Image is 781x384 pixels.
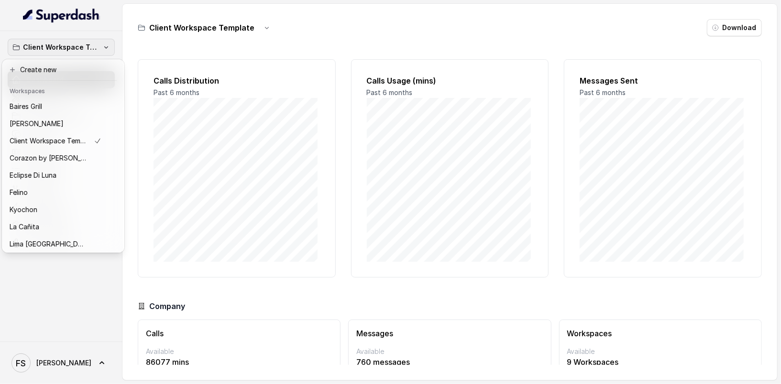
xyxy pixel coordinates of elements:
header: Workspaces [4,83,122,98]
p: [PERSON_NAME] [10,118,64,129]
div: Client Workspace Template [2,59,124,253]
p: Client Workspace Template [23,42,99,53]
button: Create new [4,61,122,78]
p: Kyochon [10,204,37,215]
p: Lima [GEOGRAPHIC_DATA] [10,238,86,250]
button: Client Workspace Template [8,39,115,56]
p: Felino [10,187,28,198]
p: Client Workspace Template [10,135,86,147]
p: Eclipse Di Luna [10,170,56,181]
p: Baires Grill [10,101,42,112]
p: La Cañita [10,221,39,233]
p: Corazon by [PERSON_NAME] [10,152,86,164]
